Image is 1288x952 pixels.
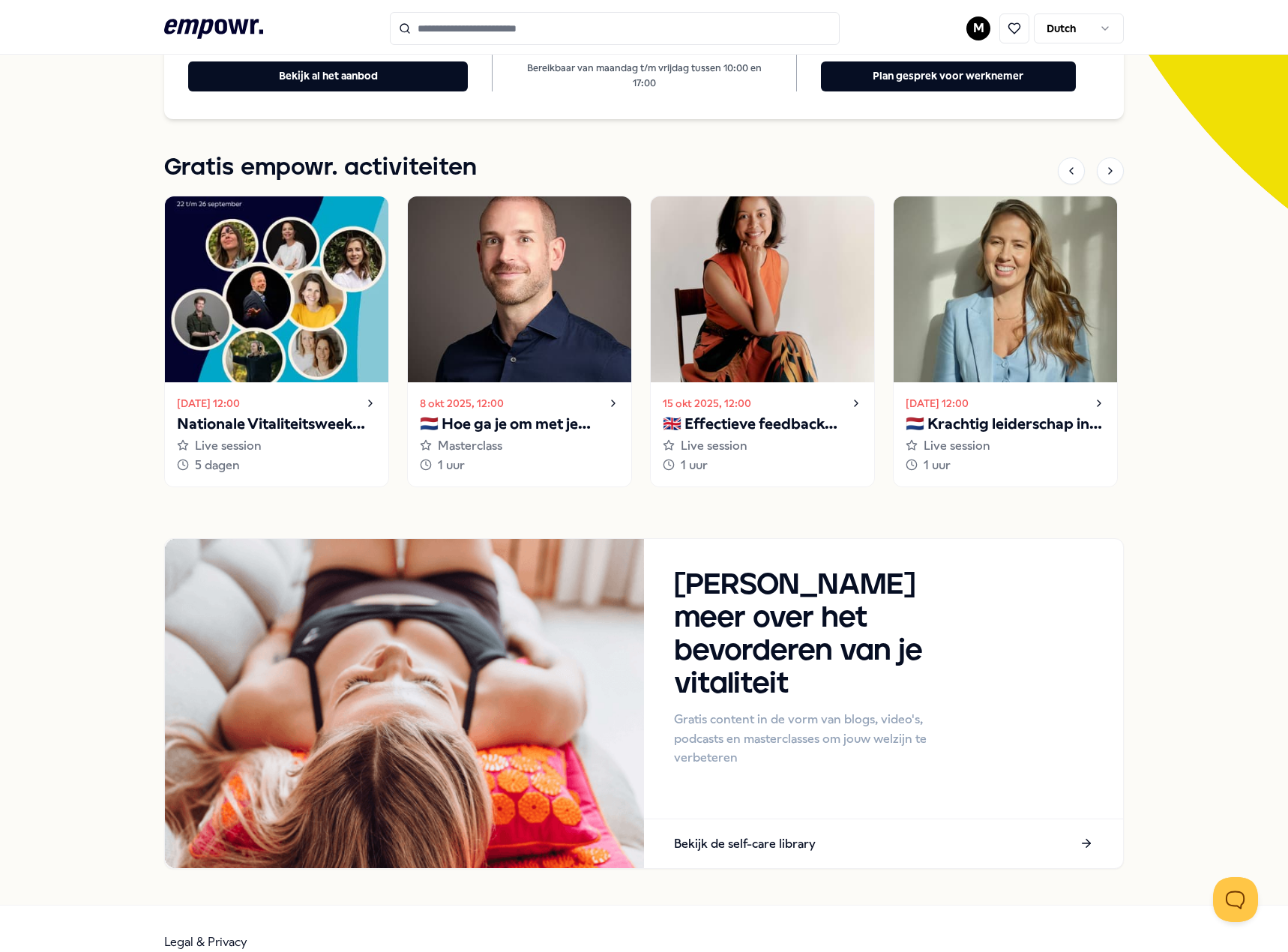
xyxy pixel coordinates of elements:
div: 5 dagen [177,456,376,475]
p: Bekijk de self-care library [674,834,816,854]
div: Live session [906,436,1105,456]
p: Gratis content in de vorm van blogs, video's, podcasts en masterclasses om jouw welzijn te verbet... [674,710,954,768]
p: Nationale Vitaliteitsweek 2025 [177,412,376,436]
p: 🇳🇱 Krachtig leiderschap in uitdagende situaties [906,412,1105,436]
p: 🇬🇧 Effectieve feedback geven en ontvangen [663,412,862,436]
button: Plan gesprek voor werknemer [821,61,1076,91]
button: Bekijk al het aanbod [188,61,468,91]
img: activity image [651,196,874,382]
div: Live session [177,436,376,456]
div: 1 uur [663,456,862,475]
time: [DATE] 12:00 [906,395,969,412]
p: Bereikbaar van maandag t/m vrijdag tussen 10:00 en 17:00 [517,61,771,91]
p: 🇳🇱 Hoe ga je om met je innerlijke criticus? [420,412,619,436]
img: activity image [165,196,388,382]
h3: [PERSON_NAME] meer over het bevorderen van je vitaliteit [674,569,954,701]
time: [DATE] 12:00 [177,395,240,412]
div: Masterclass [420,436,619,456]
time: 8 okt 2025, 12:00 [420,395,504,412]
div: 1 uur [420,456,619,475]
time: 15 okt 2025, 12:00 [663,395,751,412]
img: Handout image [165,539,644,868]
img: activity image [408,196,631,382]
a: [DATE] 12:00Nationale Vitaliteitsweek 2025Live session5 dagen [164,196,389,487]
input: Search for products, categories or subcategories [390,12,840,45]
img: activity image [894,196,1117,382]
iframe: Help Scout Beacon - Open [1213,877,1258,922]
a: Legal & Privacy [164,935,247,949]
button: M [966,16,990,40]
div: Live session [663,436,862,456]
a: [DATE] 12:00🇳🇱 Krachtig leiderschap in uitdagende situatiesLive session1 uur [893,196,1118,487]
h1: Gratis empowr. activiteiten [164,149,477,187]
a: 8 okt 2025, 12:00🇳🇱 Hoe ga je om met je innerlijke criticus?Masterclass1 uur [407,196,632,487]
a: Handout image[PERSON_NAME] meer over het bevorderen van je vitaliteitGratis content in de vorm va... [164,538,1124,869]
div: 1 uur [906,456,1105,475]
a: 15 okt 2025, 12:00🇬🇧 Effectieve feedback geven en ontvangenLive session1 uur [650,196,875,487]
